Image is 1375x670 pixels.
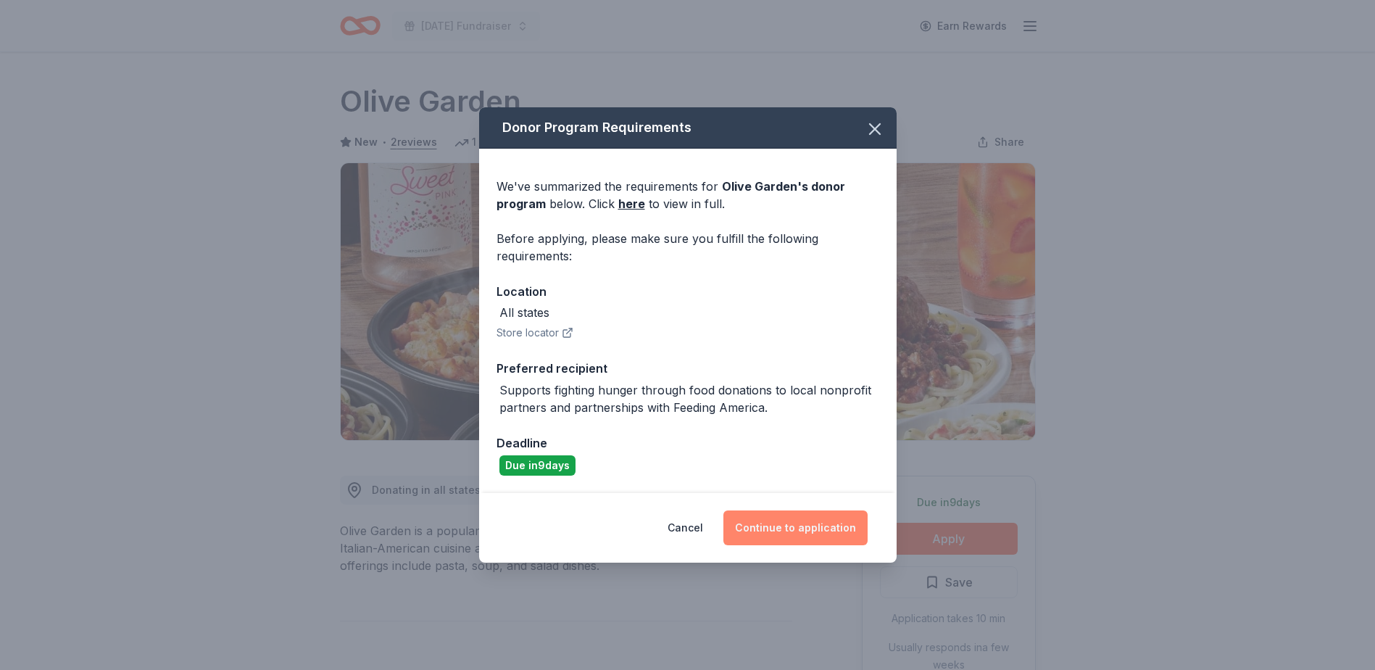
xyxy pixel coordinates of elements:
div: Deadline [497,434,879,452]
div: Preferred recipient [497,359,879,378]
button: Continue to application [723,510,868,545]
div: Supports fighting hunger through food donations to local nonprofit partners and partnerships with... [499,381,879,416]
div: All states [499,304,549,321]
button: Store locator [497,324,573,342]
div: We've summarized the requirements for below. Click to view in full. [497,178,879,212]
div: Donor Program Requirements [479,107,897,149]
a: here [618,195,645,212]
div: Location [497,282,879,301]
div: Before applying, please make sure you fulfill the following requirements: [497,230,879,265]
button: Cancel [668,510,703,545]
div: Due in 9 days [499,455,576,476]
